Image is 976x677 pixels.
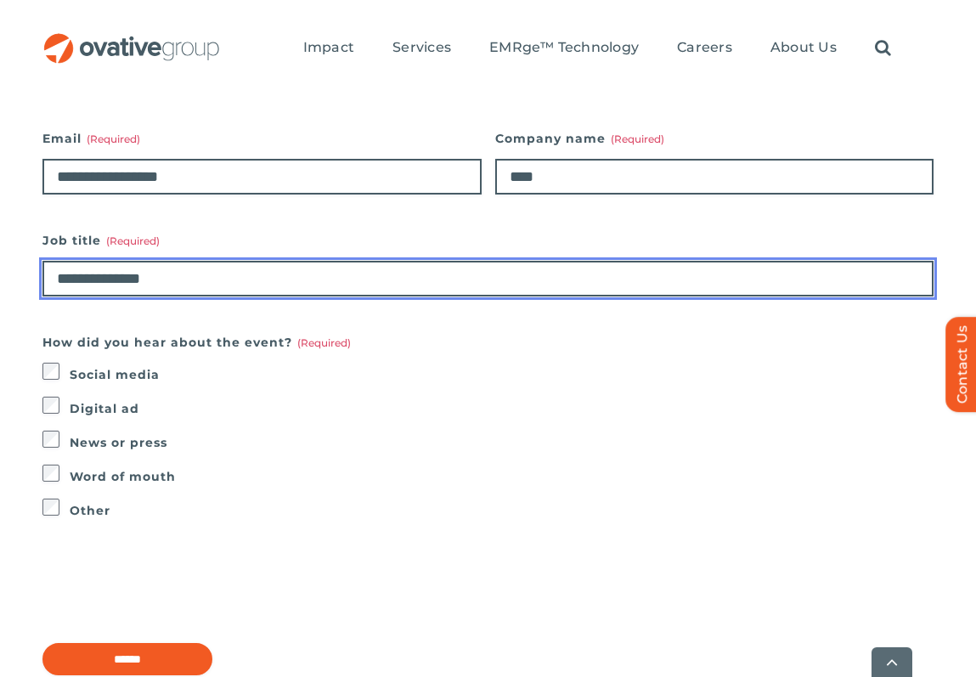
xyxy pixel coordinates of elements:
label: News or press [70,431,934,454]
label: Company name [495,127,934,150]
span: Careers [677,39,732,56]
span: (Required) [87,133,140,145]
label: Other [70,499,934,522]
a: Search [875,39,891,58]
span: EMRge™ Technology [489,39,639,56]
a: Careers [677,39,732,58]
nav: Menu [303,21,891,76]
span: Services [392,39,451,56]
a: OG_Full_horizontal_RGB [42,31,221,48]
label: Job title [42,228,934,252]
label: Digital ad [70,397,934,420]
span: (Required) [106,234,160,247]
legend: How did you hear about the event? [42,330,351,354]
a: About Us [770,39,837,58]
span: (Required) [297,336,351,349]
span: (Required) [611,133,664,145]
a: Services [392,39,451,58]
label: Word of mouth [70,465,934,488]
span: Impact [303,39,354,56]
span: About Us [770,39,837,56]
a: EMRge™ Technology [489,39,639,58]
a: Impact [303,39,354,58]
label: Email [42,127,482,150]
iframe: reCAPTCHA [42,556,301,623]
label: Social media [70,363,934,386]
